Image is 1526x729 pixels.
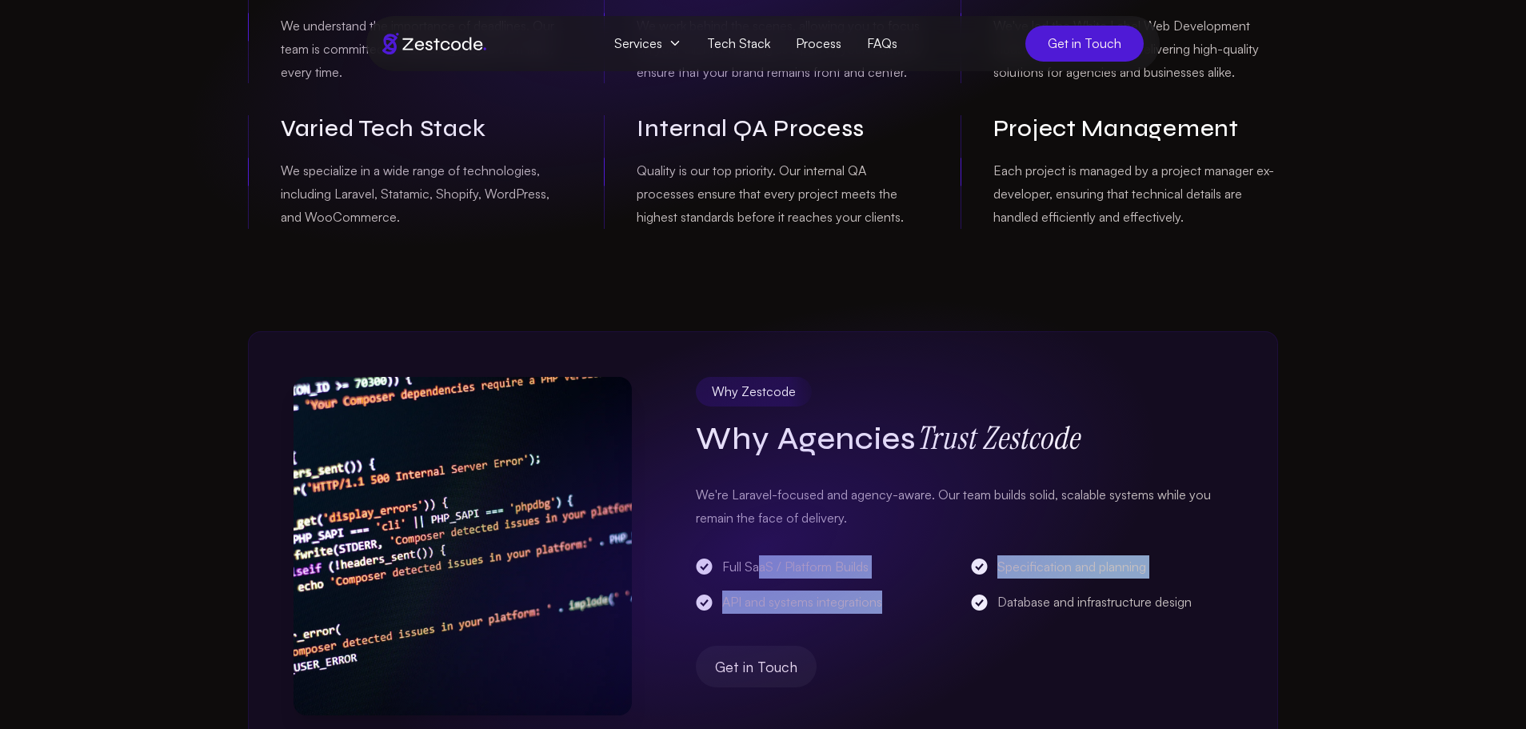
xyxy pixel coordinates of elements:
[696,646,817,687] a: Get in Touch
[993,159,1278,228] p: Each project is managed by a project manager ex-developer, ensuring that technical details are ha...
[854,29,910,58] a: FAQs
[696,377,812,407] div: Why Zestcode
[916,418,1079,459] strong: Trust Zestcode
[715,655,797,678] span: Get in Touch
[696,419,1232,458] h3: Why Agencies
[294,377,632,715] img: icon
[696,591,958,614] li: API and systems integrations
[694,29,783,58] a: Tech Stack
[281,115,565,143] h3: Varied Tech Stack
[993,14,1278,83] p: We've led the White Label Web Development industry for over 5 years, delivering high-quality solu...
[382,33,486,54] img: Brand logo of zestcode digital
[281,159,565,228] p: We specialize in a wide range of technologies, including Laravel, Statamic, Shopify, WordPress, a...
[1025,26,1144,62] a: Get in Touch
[696,483,1232,530] p: We're Laravel-focused and agency-aware. Our team builds solid, scalable systems while you remain ...
[281,14,565,83] p: We understand the importance of deadlines. Our team is committed to delivering projects on time, ...
[637,115,921,143] h3: Internal QA Process
[637,14,921,83] p: We work behind the scenes, allowing you to focus on your clients. Working as a part of your team,...
[637,159,921,228] p: Quality is our top priority. Our internal QA processes ensure that every project meets the highes...
[696,555,958,578] li: Full SaaS / Platform Builds
[970,555,1232,578] li: Specification and planning
[783,29,854,58] a: Process
[970,591,1232,614] li: Database and infrastructure design
[993,115,1278,143] h3: Project Management
[601,29,694,58] span: Services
